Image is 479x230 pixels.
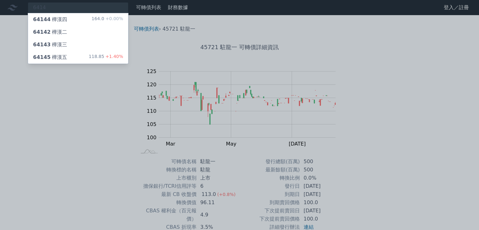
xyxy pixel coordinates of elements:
[28,51,128,64] a: 64145樺漢五 118.85+1.40%
[33,16,67,23] div: 樺漢四
[33,28,67,36] div: 樺漢二
[28,13,128,26] a: 64144樺漢四 164.0+0.00%
[28,38,128,51] a: 64143樺漢三
[33,16,51,22] span: 64144
[33,42,51,48] span: 64143
[89,54,123,61] div: 118.85
[33,54,51,60] span: 64145
[28,26,128,38] a: 64142樺漢二
[104,16,123,21] span: +0.00%
[33,54,67,61] div: 樺漢五
[33,29,51,35] span: 64142
[33,41,67,49] div: 樺漢三
[104,54,123,59] span: +1.40%
[92,16,123,23] div: 164.0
